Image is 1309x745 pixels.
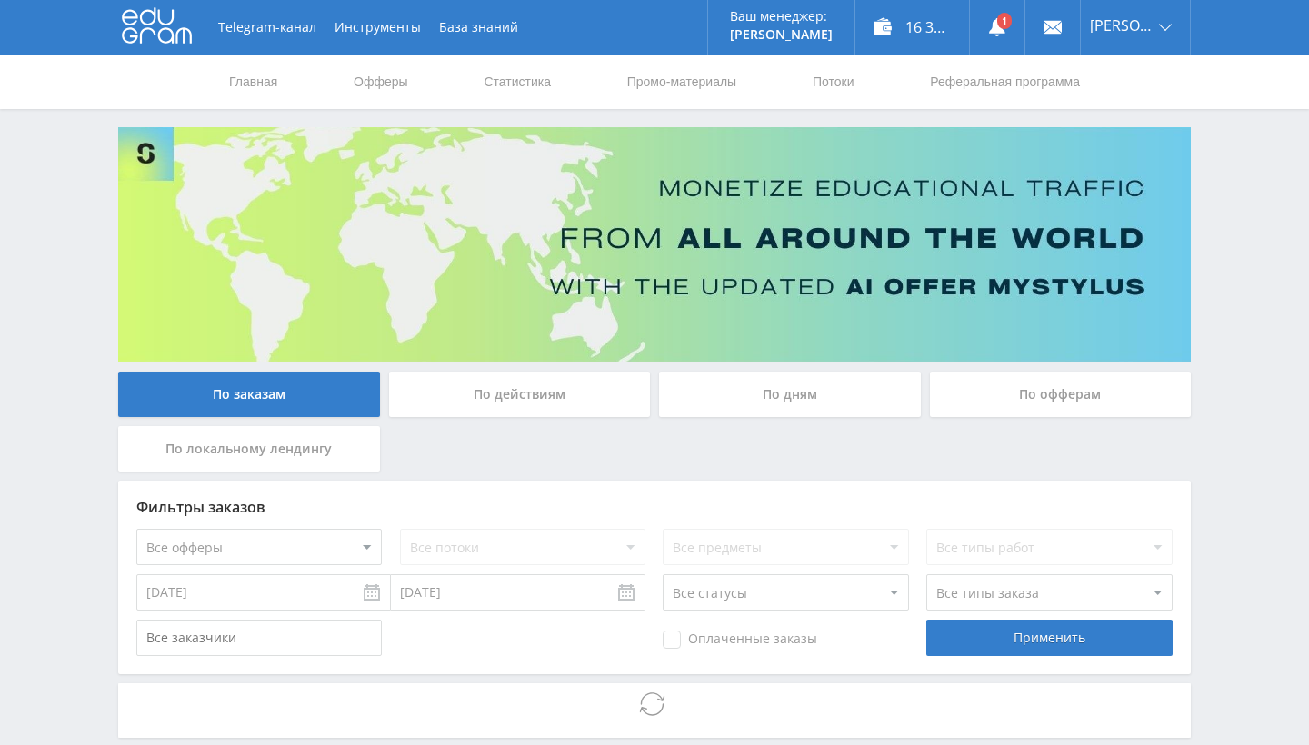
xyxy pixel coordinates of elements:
[659,372,921,417] div: По дням
[136,620,382,656] input: Все заказчики
[482,55,553,109] a: Статистика
[1090,18,1154,33] span: [PERSON_NAME]
[811,55,856,109] a: Потоки
[926,620,1172,656] div: Применить
[930,372,1192,417] div: По офферам
[136,499,1173,515] div: Фильтры заказов
[118,426,380,472] div: По локальному лендингу
[730,27,833,42] p: [PERSON_NAME]
[389,372,651,417] div: По действиям
[118,127,1191,362] img: Banner
[625,55,738,109] a: Промо-материалы
[352,55,410,109] a: Офферы
[928,55,1082,109] a: Реферальная программа
[118,372,380,417] div: По заказам
[227,55,279,109] a: Главная
[663,631,817,649] span: Оплаченные заказы
[730,9,833,24] p: Ваш менеджер:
